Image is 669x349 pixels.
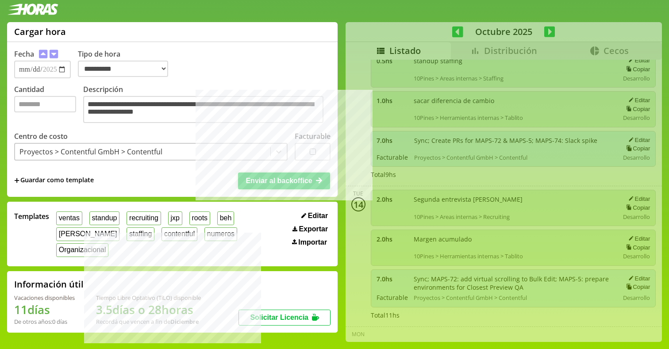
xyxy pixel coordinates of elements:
[299,225,328,233] span: Exportar
[96,302,201,318] h1: 3.5 días o 28 horas
[161,227,197,241] button: contentful
[96,294,201,302] div: Tiempo Libre Optativo (TiLO) disponible
[295,131,331,141] label: Facturable
[170,318,199,326] b: Diciembre
[89,211,120,225] button: standup
[14,294,75,302] div: Vacaciones disponibles
[308,212,328,220] span: Editar
[238,173,330,189] button: Enviar al backoffice
[250,314,308,321] span: Solicitar Licencia
[96,318,201,326] div: Recordá que vencen a fin de
[78,61,168,77] select: Tipo de hora
[298,238,327,246] span: Importar
[14,131,68,141] label: Centro de costo
[238,310,331,326] button: Solicitar Licencia
[56,243,108,257] button: Organizacional
[56,227,119,241] button: [PERSON_NAME]
[14,96,76,112] input: Cantidad
[14,302,75,318] h1: 11 días
[14,26,66,38] h1: Cargar hora
[83,84,331,125] label: Descripción
[246,177,312,184] span: Enviar al backoffice
[14,176,94,185] span: +Guardar como template
[127,211,161,225] button: recruiting
[19,147,162,157] div: Proyectos > Contentful GmbH > Contentful
[83,96,323,123] textarea: Descripción
[78,49,175,78] label: Tipo de hora
[290,225,331,234] button: Exportar
[189,211,210,225] button: roots
[168,211,182,225] button: jxp
[14,49,34,59] label: Fecha
[14,278,84,290] h2: Información útil
[56,211,82,225] button: ventas
[14,318,75,326] div: De otros años: 0 días
[217,211,234,225] button: beh
[299,211,331,220] button: Editar
[127,227,154,241] button: staffing
[14,176,19,185] span: +
[7,4,58,15] img: logotipo
[14,84,83,125] label: Cantidad
[204,227,237,241] button: numeros
[14,211,49,221] span: Templates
